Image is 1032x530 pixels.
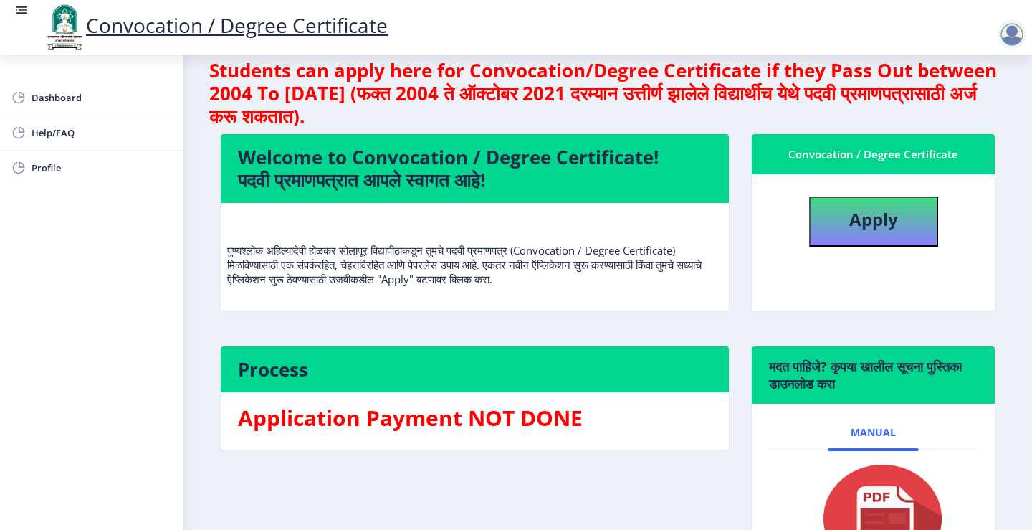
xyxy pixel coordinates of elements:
a: Manual [828,415,919,450]
h6: मदत पाहिजे? कृपया खालील सूचना पुस्तिका डाउनलोड करा [769,358,978,392]
span: Dashboard [32,89,172,106]
p: पुण्यश्लोक अहिल्यादेवी होळकर सोलापूर विद्यापीठाकडून तुमचे पदवी प्रमाणपत्र (Convocation / Degree C... [227,214,722,286]
span: Profile [32,159,172,176]
h4: Welcome to Convocation / Degree Certificate! पदवी प्रमाणपत्रात आपले स्वागत आहे! [238,146,712,191]
span: Manual [851,427,896,438]
img: logo [43,3,86,52]
h4: Process [238,358,712,381]
button: Apply [809,197,938,247]
b: Apply [849,207,898,231]
span: Help/FAQ [32,124,172,141]
h4: Students can apply here for Convocation/Degree Certificate if they Pass Out between 2004 To [DATE... [209,59,1006,128]
div: Convocation / Degree Certificate [769,146,978,163]
h3: Application Payment NOT DONE [238,404,712,432]
a: Convocation / Degree Certificate [43,11,388,39]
